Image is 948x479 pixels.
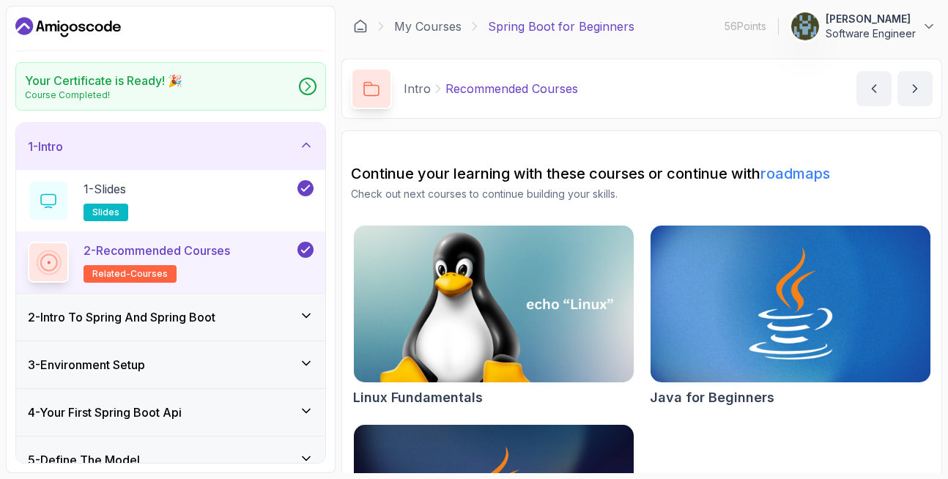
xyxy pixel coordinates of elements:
[28,308,215,326] h3: 2 - Intro To Spring And Spring Boot
[394,18,462,35] a: My Courses
[16,294,325,341] button: 2-Intro To Spring And Spring Boot
[826,12,916,26] p: [PERSON_NAME]
[353,19,368,34] a: Dashboard
[897,71,933,106] button: next content
[16,389,325,436] button: 4-Your First Spring Boot Api
[790,12,936,41] button: user profile image[PERSON_NAME]Software Engineer
[15,15,121,39] a: Dashboard
[84,180,126,198] p: 1 - Slides
[15,62,326,111] a: Your Certificate is Ready! 🎉Course Completed!
[28,404,182,421] h3: 4 - Your First Spring Boot Api
[92,207,119,218] span: slides
[25,89,182,101] p: Course Completed!
[353,225,634,408] a: Linux Fundamentals cardLinux Fundamentals
[488,18,634,35] p: Spring Boot for Beginners
[28,180,314,221] button: 1-Slidesslides
[84,242,230,259] p: 2 - Recommended Courses
[760,165,830,182] a: roadmaps
[445,80,578,97] p: Recommended Courses
[25,72,182,89] h2: Your Certificate is Ready! 🎉
[16,341,325,388] button: 3-Environment Setup
[404,80,431,97] p: Intro
[650,387,774,408] h2: Java for Beginners
[28,356,145,374] h3: 3 - Environment Setup
[826,26,916,41] p: Software Engineer
[351,187,933,201] p: Check out next courses to continue building your skills.
[28,242,314,283] button: 2-Recommended Coursesrelated-courses
[92,268,168,280] span: related-courses
[650,225,931,408] a: Java for Beginners cardJava for Beginners
[351,163,933,184] h2: Continue your learning with these courses or continue with
[651,226,930,382] img: Java for Beginners card
[354,226,634,382] img: Linux Fundamentals card
[725,19,766,34] p: 56 Points
[28,138,63,155] h3: 1 - Intro
[353,387,483,408] h2: Linux Fundamentals
[28,451,140,469] h3: 5 - Define The Model
[16,123,325,170] button: 1-Intro
[791,12,819,40] img: user profile image
[856,71,892,106] button: previous content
